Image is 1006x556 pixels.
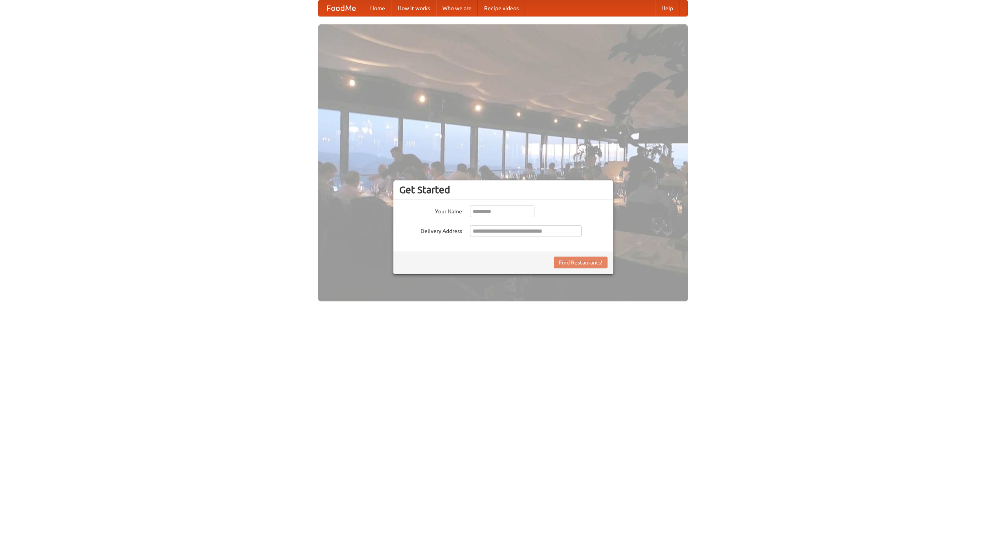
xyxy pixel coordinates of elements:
a: How it works [391,0,436,16]
a: Home [364,0,391,16]
label: Your Name [399,206,462,215]
label: Delivery Address [399,225,462,235]
a: Recipe videos [478,0,525,16]
a: Help [655,0,679,16]
h3: Get Started [399,184,608,196]
button: Find Restaurants! [554,257,608,268]
a: FoodMe [319,0,364,16]
a: Who we are [436,0,478,16]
